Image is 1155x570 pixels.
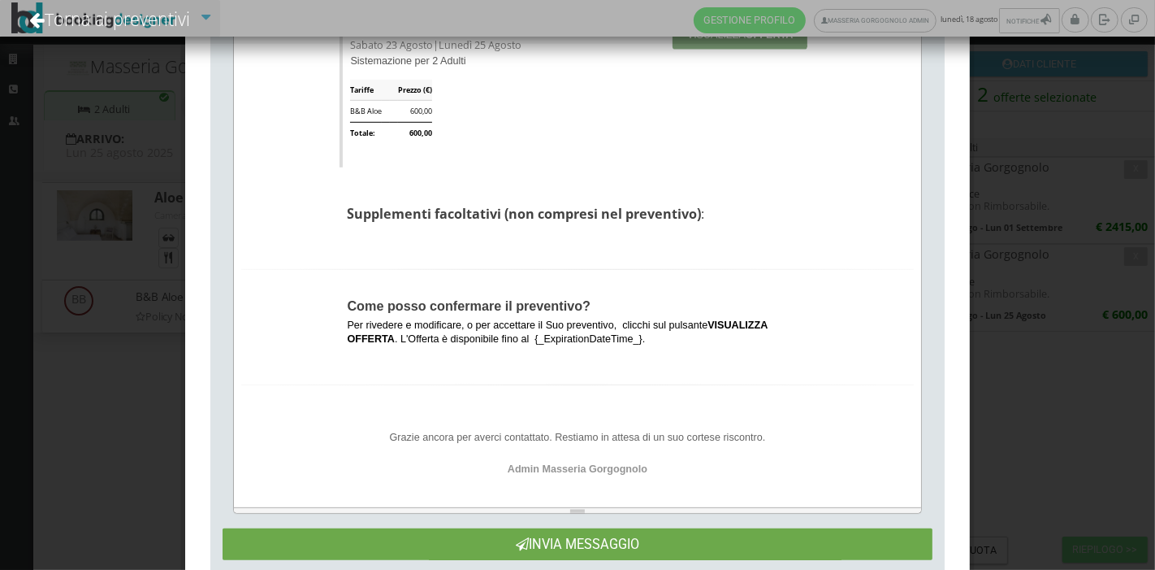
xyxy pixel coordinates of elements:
[398,101,432,122] td: 600,00
[350,85,374,95] b: Tariffe
[350,38,433,52] span: Sabato 23 Agosto
[350,128,375,138] b: Totale:
[508,463,647,475] span: Admin Masseria Gorgognolo
[390,432,766,443] span: Grazie ancora per averci contattato. Restiamo in attesa di un suo cortese riscontro.
[398,85,432,95] b: Prezzo (€)
[350,101,382,122] td: B&B Aloe
[433,38,439,52] span: |
[347,205,701,223] span: Supplementi facoltativi (non compresi nel preventivo)
[347,298,590,313] span: Come posso confermare il preventivo?
[347,320,768,346] span: Per rivedere e modificare, o per accettare il Suo preventivo, clicchi sul pulsante . L'Offerta è ...
[223,529,933,560] button: Invia Messaggio
[701,205,704,223] span: :
[350,55,465,67] span: Sistemazione per 2 Adulti
[409,128,432,138] b: 600,00
[439,38,521,52] span: Lunedì 25 Agosto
